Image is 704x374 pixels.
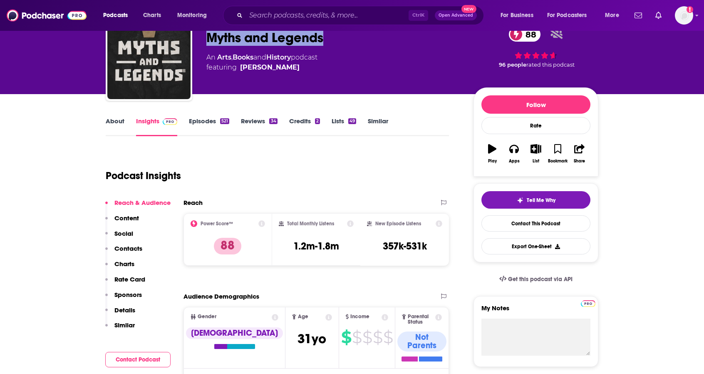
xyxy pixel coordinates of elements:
[473,22,598,73] div: 88 96 peoplerated this podcast
[383,331,393,344] span: $
[183,199,203,207] h2: Reach
[526,62,575,68] span: rated this podcast
[269,118,277,124] div: 34
[499,62,526,68] span: 96 people
[383,240,427,252] h3: 357k-531k
[241,117,277,136] a: Reviews34
[409,10,428,21] span: Ctrl K
[503,139,525,169] button: Apps
[509,27,540,42] a: 88
[136,117,177,136] a: InsightsPodchaser Pro
[481,117,590,134] div: Rate
[105,214,139,229] button: Content
[114,275,145,283] p: Rate Card
[352,331,362,344] span: $
[240,62,300,72] a: Jason Weiser
[373,331,382,344] span: $
[266,53,291,61] a: History
[481,215,590,232] a: Contact This Podcast
[183,292,259,300] h2: Audience Demographics
[652,8,665,22] a: Show notifications dropdown
[525,139,547,169] button: List
[574,159,585,164] div: Share
[408,314,434,325] span: Parental Status
[105,229,133,245] button: Social
[362,331,372,344] span: $
[217,53,231,61] a: Arts
[214,238,241,254] p: 88
[517,197,523,204] img: tell me why sparkle
[375,221,421,227] h2: New Episode Listens
[220,118,229,124] div: 521
[495,9,544,22] button: open menu
[297,331,326,347] span: 31 yo
[105,275,145,291] button: Rate Card
[186,327,283,339] div: [DEMOGRAPHIC_DATA]
[439,13,473,17] span: Open Advanced
[548,159,568,164] div: Bookmark
[253,53,266,61] span: and
[231,53,233,61] span: ,
[105,199,171,214] button: Reach & Audience
[397,332,446,352] div: Not Parents
[675,6,693,25] span: Logged in as CaveHenricks
[114,306,135,314] p: Details
[143,10,161,21] span: Charts
[289,117,320,136] a: Credits2
[509,159,520,164] div: Apps
[189,117,229,136] a: Episodes521
[517,27,540,42] span: 88
[350,314,369,319] span: Income
[163,118,177,125] img: Podchaser Pro
[114,199,171,207] p: Reach & Audience
[508,276,573,283] span: Get this podcast via API
[527,197,555,204] span: Tell Me Why
[533,159,539,164] div: List
[332,117,356,136] a: Lists49
[605,10,619,21] span: More
[547,10,587,21] span: For Podcasters
[481,95,590,114] button: Follow
[105,321,135,337] button: Similar
[198,314,216,319] span: Gender
[293,240,339,252] h3: 1.2m-1.8m
[114,214,139,222] p: Content
[106,117,124,136] a: About
[105,260,134,275] button: Charts
[631,8,645,22] a: Show notifications dropdown
[547,139,568,169] button: Bookmark
[105,291,142,306] button: Sponsors
[114,260,134,268] p: Charts
[368,117,388,136] a: Similar
[105,306,135,322] button: Details
[569,139,590,169] button: Share
[298,314,308,319] span: Age
[687,6,693,13] svg: Add a profile image
[675,6,693,25] button: Show profile menu
[493,269,579,289] a: Get this podcast via API
[315,118,320,124] div: 2
[114,244,142,252] p: Contacts
[97,9,139,22] button: open menu
[481,191,590,209] button: tell me why sparkleTell Me Why
[481,304,590,319] label: My Notes
[7,7,87,23] a: Podchaser - Follow, Share and Rate Podcasts
[171,9,218,22] button: open menu
[138,9,166,22] a: Charts
[206,62,317,72] span: featuring
[581,300,595,307] img: Podchaser Pro
[341,331,351,344] span: $
[581,299,595,307] a: Pro website
[675,6,693,25] img: User Profile
[287,221,334,227] h2: Total Monthly Listens
[106,170,181,182] h1: Podcast Insights
[114,321,135,329] p: Similar
[103,10,128,21] span: Podcasts
[599,9,630,22] button: open menu
[107,16,191,99] img: Myths and Legends
[435,10,477,20] button: Open AdvancedNew
[481,238,590,254] button: Export One-Sheet
[542,9,599,22] button: open menu
[177,10,207,21] span: Monitoring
